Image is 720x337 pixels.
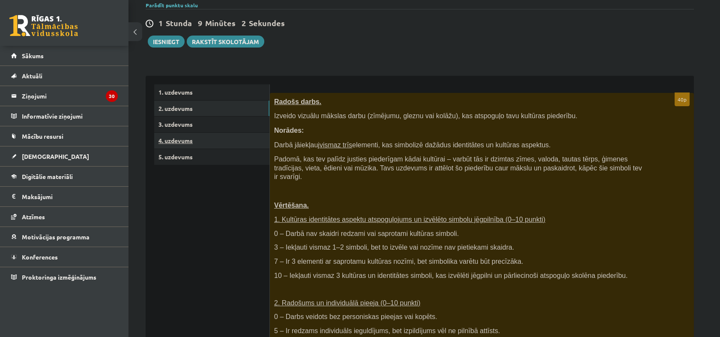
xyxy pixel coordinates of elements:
[106,90,118,102] i: 30
[22,173,73,180] span: Digitālie materiāli
[22,233,90,241] span: Motivācijas programma
[22,86,118,106] legend: Ziņojumi
[274,299,421,307] span: 2. Radošums un individuālā pieeja (0–10 punkti)
[11,247,118,267] a: Konferences
[154,149,269,165] a: 5. uzdevums
[11,66,118,86] a: Aktuāli
[274,202,309,209] span: Vērtēšana.
[274,216,545,223] span: 1. Kultūras identitātes aspektu atspoguļojums un izvēlēto simbolu jēgpilnība (0–10 punkti)
[11,207,118,227] a: Atzīmes
[274,155,642,180] span: Padomā, kas tev palīdz justies piederīgam kādai kultūrai – varbūt tās ir dzimtas zīmes, valoda, t...
[320,141,352,149] u: vismaz trīs
[22,132,63,140] span: Mācību resursi
[274,272,627,279] span: 10 – Iekļauti vismaz 3 kultūras un identitātes simboli, kas izvēlēti jēgpilni un pārliecinoši ats...
[242,18,246,28] span: 2
[11,86,118,106] a: Ziņojumi30
[22,213,45,221] span: Atzīmes
[11,146,118,166] a: [DEMOGRAPHIC_DATA]
[274,230,459,237] span: 0 – Darbā nav skaidri redzami vai saprotami kultūras simboli.
[22,273,96,281] span: Proktoringa izmēģinājums
[22,72,42,80] span: Aktuāli
[274,127,304,134] span: Norādes:
[158,18,163,28] span: 1
[22,253,58,261] span: Konferences
[11,187,118,206] a: Maksājumi
[274,327,500,334] span: 5 – Ir redzams individuāls ieguldījums, bet izpildījums vēl ne pilnībā attīsts.
[249,18,285,28] span: Sekundes
[274,98,321,105] span: Radošs darbs.
[22,52,44,60] span: Sākums
[148,36,185,48] button: Iesniegt
[274,141,551,149] span: Darbā jāiekļauj elementi, kas simbolizē dažādus identitātes un kultūras aspektus.
[154,84,269,100] a: 1. uzdevums
[274,112,577,119] span: Izveido vizuālu mākslas darbu (zīmējumu, gleznu vai kolāžu), kas atspoguļo tavu kultūras piederību.
[11,167,118,186] a: Digitālie materiāli
[166,18,192,28] span: Stunda
[146,2,198,9] a: Parādīt punktu skalu
[675,92,690,106] p: 40p
[22,106,118,126] legend: Informatīvie ziņojumi
[205,18,236,28] span: Minūtes
[154,116,269,132] a: 3. uzdevums
[22,187,118,206] legend: Maksājumi
[274,313,437,320] span: 0 – Darbs veidots bez personiskas pieejas vai kopēts.
[154,133,269,149] a: 4. uzdevums
[11,126,118,146] a: Mācību resursi
[154,101,269,116] a: 2. uzdevums
[11,106,118,126] a: Informatīvie ziņojumi
[11,227,118,247] a: Motivācijas programma
[11,46,118,66] a: Sākums
[9,15,78,36] a: Rīgas 1. Tālmācības vidusskola
[187,36,264,48] a: Rakstīt skolotājam
[11,267,118,287] a: Proktoringa izmēģinājums
[22,152,89,160] span: [DEMOGRAPHIC_DATA]
[274,258,523,265] span: 7 – Ir 3 elementi ar saprotamu kultūras nozīmi, bet simbolika varētu būt precīzāka.
[198,18,202,28] span: 9
[274,244,514,251] span: 3 – Iekļauti vismaz 1–2 simboli, bet to izvēle vai nozīme nav pietiekami skaidra.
